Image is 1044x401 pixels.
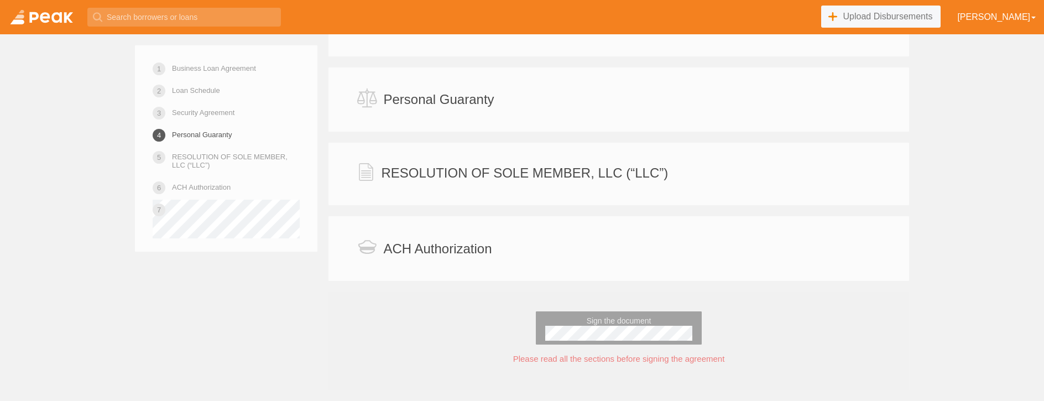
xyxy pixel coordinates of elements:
[383,92,494,107] h3: Personal Guaranty
[172,59,256,78] a: Business Loan Agreement
[87,8,281,27] input: Search borrowers or loans
[172,125,232,144] a: Personal Guaranty
[172,81,220,100] a: Loan Schedule
[172,103,234,122] a: Security Agreement
[172,178,231,197] a: ACH Authorization
[821,6,941,28] a: Upload Disbursements
[381,166,668,180] h3: RESOLUTION OF SOLE MEMBER, LLC (“LLC”)
[545,316,692,326] span: Sign the document
[383,242,492,256] h3: ACH Authorization
[172,147,300,175] a: RESOLUTION OF SOLE MEMBER, LLC (“LLC”)
[352,353,886,364] p: Please read all the sections before signing the agreement
[536,311,702,345] button: Sign the document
